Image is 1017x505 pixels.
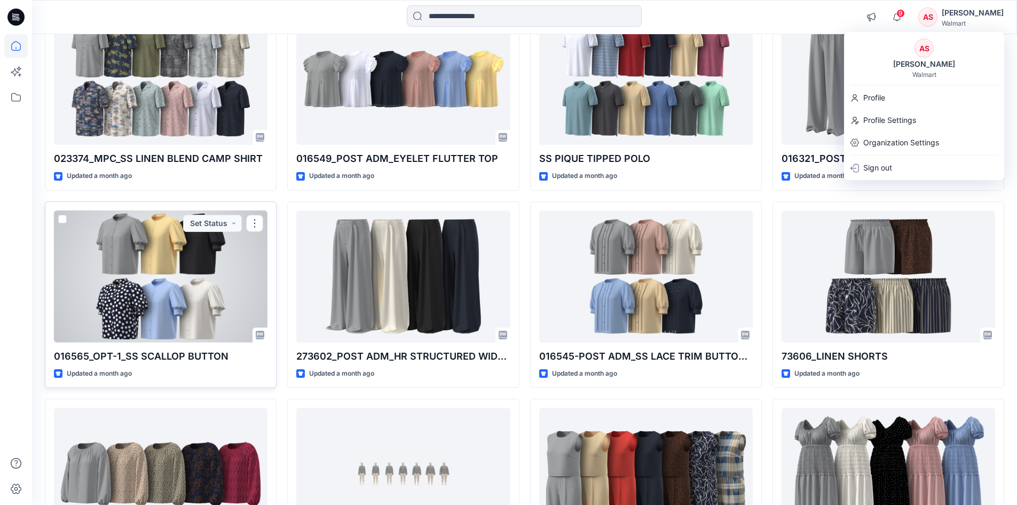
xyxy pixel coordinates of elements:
[552,368,617,379] p: Updated a month ago
[794,368,860,379] p: Updated a month ago
[863,158,892,178] p: Sign out
[844,88,1004,108] a: Profile
[896,9,905,18] span: 9
[887,58,961,71] div: [PERSON_NAME]
[782,211,995,343] a: 73606_LINEN SHORTS
[67,170,132,182] p: Updated a month ago
[863,88,885,108] p: Profile
[539,151,753,166] p: SS PIQUE TIPPED POLO
[552,170,617,182] p: Updated a month ago
[942,19,1004,27] div: Walmart
[539,13,753,145] a: SS PIQUE TIPPED POLO
[296,13,510,145] a: 016549_POST ADM_EYELET FLUTTER TOP
[942,6,1004,19] div: [PERSON_NAME]
[309,170,374,182] p: Updated a month ago
[296,349,510,364] p: 273602_POST ADM_HR STRUCTURED WIDE LEG LINEN PANTS
[54,349,267,364] p: 016565_OPT-1_SS SCALLOP BUTTON
[54,13,267,145] a: 023374_MPC_SS LINEN BLEND CAMP SHIRT
[67,368,132,379] p: Updated a month ago
[914,38,934,58] div: AS
[296,151,510,166] p: 016549_POST ADM_EYELET FLUTTER TOP
[296,211,510,343] a: 273602_POST ADM_HR STRUCTURED WIDE LEG LINEN PANTS
[782,349,995,364] p: 73606_LINEN SHORTS
[54,151,267,166] p: 023374_MPC_SS LINEN BLEND CAMP SHIRT
[309,368,374,379] p: Updated a month ago
[794,170,860,182] p: Updated a month ago
[844,133,1004,153] a: Organization Settings
[863,110,916,130] p: Profile Settings
[844,110,1004,130] a: Profile Settings
[782,151,995,166] p: 016321_POST ADM LINEN WIDE LEG PANT
[539,349,753,364] p: 016545-POST ADM_SS LACE TRIM BUTTON DOWN TOP
[539,211,753,343] a: 016545-POST ADM_SS LACE TRIM BUTTON DOWN TOP
[782,13,995,145] a: 016321_POST ADM LINEN WIDE LEG PANT
[863,133,939,153] p: Organization Settings
[912,71,936,79] div: Walmart
[54,211,267,343] a: 016565_OPT-1_SS SCALLOP BUTTON
[918,7,937,27] div: AS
